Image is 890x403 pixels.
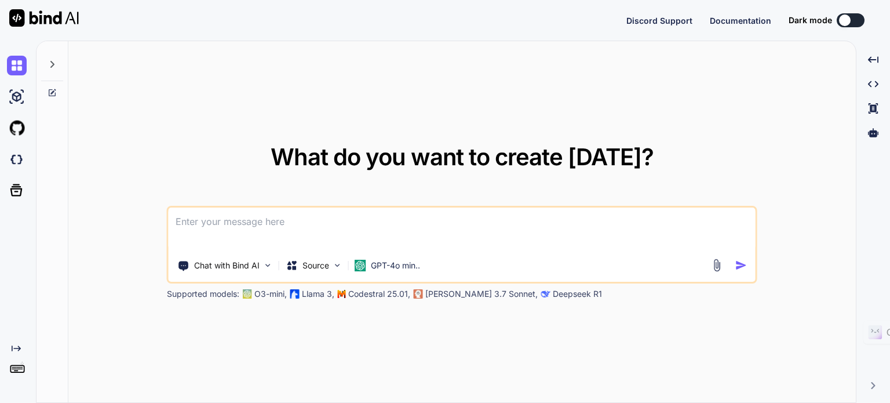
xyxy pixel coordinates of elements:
button: Documentation [710,14,771,27]
p: Llama 3, [302,288,334,300]
p: Codestral 25.01, [348,288,410,300]
img: Pick Tools [263,260,273,270]
img: Pick Models [333,260,342,270]
img: githubLight [7,118,27,138]
span: Dark mode [789,14,832,26]
img: chat [7,56,27,75]
span: Documentation [710,16,771,26]
img: darkCloudIdeIcon [7,150,27,169]
img: attachment [710,259,724,272]
span: Discord Support [626,16,692,26]
p: [PERSON_NAME] 3.7 Sonnet, [425,288,538,300]
p: Deepseek R1 [553,288,602,300]
p: Source [302,260,329,271]
button: Discord Support [626,14,692,27]
span: What do you want to create [DATE]? [271,143,654,171]
p: Chat with Bind AI [194,260,260,271]
p: GPT-4o min.. [371,260,420,271]
p: Supported models: [167,288,239,300]
img: Mistral-AI [338,290,346,298]
img: Bind AI [9,9,79,27]
img: Llama2 [290,289,300,299]
img: claude [541,289,550,299]
img: GPT-4 [243,289,252,299]
img: icon [735,259,747,271]
img: GPT-4o mini [355,260,366,271]
img: claude [414,289,423,299]
img: ai-studio [7,87,27,107]
p: O3-mini, [254,288,287,300]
